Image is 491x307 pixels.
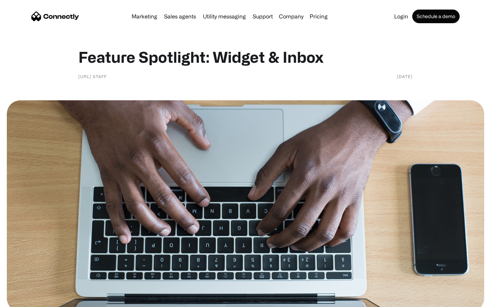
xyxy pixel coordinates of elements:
div: [DATE] [397,73,413,80]
a: Schedule a demo [412,10,460,23]
a: home [31,11,79,21]
div: Company [279,12,303,21]
a: Sales agents [161,14,199,19]
aside: Language selected: English [7,295,41,305]
a: Login [391,14,411,19]
a: Marketing [129,14,160,19]
div: [URL] staff [78,73,107,80]
ul: Language list [14,295,41,305]
a: Support [250,14,276,19]
a: Utility messaging [200,14,249,19]
h1: Feature Spotlight: Widget & Inbox [78,48,413,66]
div: Company [277,12,306,21]
a: Pricing [307,14,330,19]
